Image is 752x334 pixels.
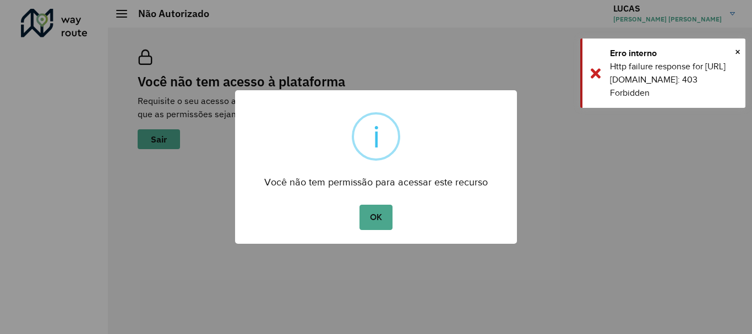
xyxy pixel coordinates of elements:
[610,47,737,60] div: Erro interno
[359,205,392,230] button: OK
[235,166,517,191] div: Você não tem permissão para acessar este recurso
[373,114,380,158] div: i
[610,60,737,100] div: Http failure response for [URL][DOMAIN_NAME]: 403 Forbidden
[735,43,740,60] span: ×
[735,43,740,60] button: Close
